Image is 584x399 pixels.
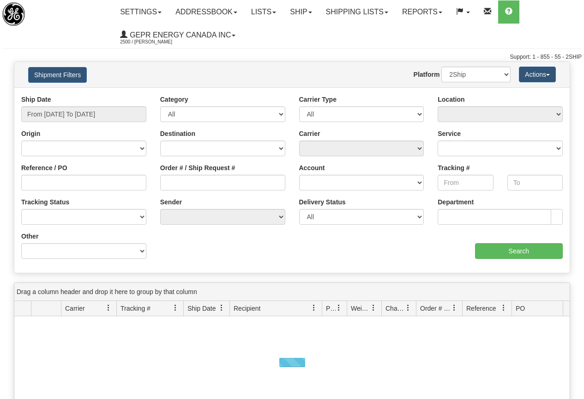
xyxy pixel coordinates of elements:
span: GEPR Energy Canada Inc [127,31,231,39]
th: Press ctrl + space to group [116,301,183,316]
label: Order # / Ship Request # [160,163,235,172]
span: Packages [326,304,336,313]
label: Service [438,129,461,138]
a: PO filter column settings [557,300,573,316]
a: Ship [283,0,319,24]
a: Recipient filter column settings [306,300,322,316]
a: Charge filter column settings [400,300,416,316]
label: Carrier [299,129,320,138]
label: Other [21,232,38,241]
span: Ship Date [187,304,216,313]
label: Reference / PO [21,163,67,172]
button: Shipment Filters [28,67,87,83]
label: Ship Date [21,95,51,104]
a: Weight filter column settings [366,300,381,316]
a: Settings [113,0,169,24]
th: Press ctrl + space to group [512,301,573,316]
span: PO [516,304,525,313]
div: Drag a column header and drop it here to group by that column [14,283,570,301]
span: Reference [466,304,496,313]
button: Actions [519,67,556,82]
th: Press ctrl + space to group [381,301,416,316]
label: Tracking Status [21,197,69,207]
label: Destination [160,129,195,138]
th: Press ctrl + space to group [61,301,116,316]
a: Carrier filter column settings [101,300,116,316]
span: Tracking # [120,304,151,313]
label: Carrier Type [299,95,337,104]
th: Press ctrl + space to group [31,301,61,316]
span: 2500 / [PERSON_NAME] [120,37,189,47]
label: Tracking # [438,163,470,172]
a: Shipping lists [319,0,395,24]
span: Carrier [65,304,85,313]
th: Press ctrl + space to group [416,301,462,316]
label: Delivery Status [299,197,346,207]
label: Account [299,163,325,172]
span: Order # / Ship Request # [420,304,451,313]
img: logo2500.jpg [2,2,25,26]
th: Press ctrl + space to group [183,301,229,316]
label: Platform [414,70,440,79]
span: Charge [385,304,405,313]
label: Origin [21,129,40,138]
div: Support: 1 - 855 - 55 - 2SHIP [2,53,582,61]
th: Press ctrl + space to group [462,301,512,316]
label: Sender [160,197,182,207]
span: Recipient [234,304,260,313]
input: Search [475,243,563,259]
label: Category [160,95,188,104]
th: Press ctrl + space to group [347,301,381,316]
label: Department [438,197,474,207]
input: From [438,175,493,190]
a: Reports [395,0,449,24]
input: To [507,175,563,190]
span: Weight [351,304,370,313]
a: Ship Date filter column settings [214,300,229,316]
a: Packages filter column settings [331,300,347,316]
a: Lists [244,0,283,24]
th: Press ctrl + space to group [322,301,347,316]
a: Addressbook [169,0,244,24]
th: Press ctrl + space to group [229,301,322,316]
a: Tracking # filter column settings [168,300,183,316]
a: Order # / Ship Request # filter column settings [446,300,462,316]
a: Reference filter column settings [496,300,512,316]
label: Location [438,95,464,104]
a: GEPR Energy Canada Inc 2500 / [PERSON_NAME] [113,24,242,47]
